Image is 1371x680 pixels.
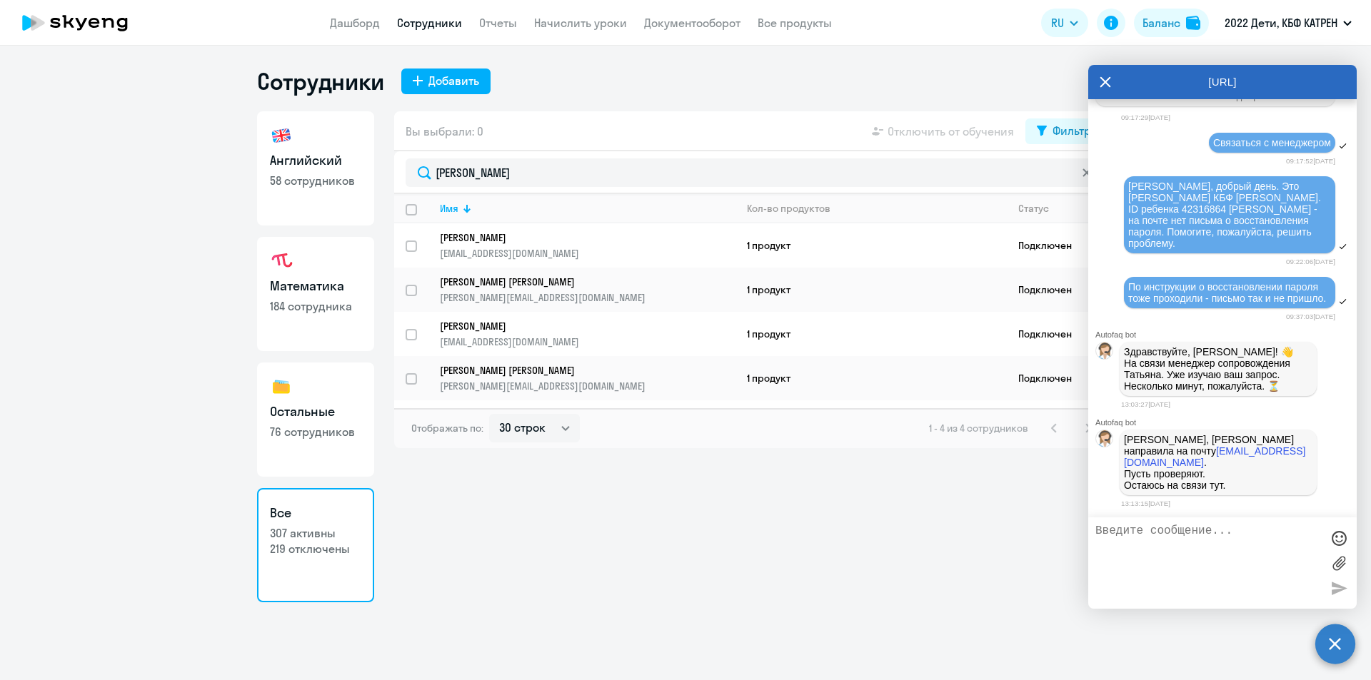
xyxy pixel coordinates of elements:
time: 09:17:52[DATE] [1286,157,1335,165]
div: Имя [440,202,458,215]
span: 1 - 4 из 4 сотрудников [929,422,1028,435]
h3: Математика [270,277,361,295]
button: RU [1041,9,1088,37]
a: Все307 активны219 отключены [257,488,374,602]
p: [PERSON_NAME] [PERSON_NAME] [440,364,715,377]
a: Отчеты [479,16,517,30]
td: 1 продукт [735,312,1007,356]
td: 1 продукт [735,268,1007,312]
p: [EMAIL_ADDRESS][DOMAIN_NAME] [440,335,735,348]
a: Начислить уроки [534,16,627,30]
p: [PERSON_NAME], [PERSON_NAME] направила на почту . Пусть проверяют. Остаюсь на связи тут. [1124,434,1312,491]
a: Документооборот [644,16,740,30]
p: 219 отключены [270,541,361,557]
button: 2022 Дети, КБФ КАТРЕН [1217,6,1359,40]
a: Дашборд [330,16,380,30]
a: Математика184 сотрудника [257,237,374,351]
button: Фильтр [1025,118,1103,144]
time: 13:03:27[DATE] [1121,400,1170,408]
td: Подключен [1007,223,1114,268]
img: math [270,250,293,273]
a: [PERSON_NAME][EMAIL_ADDRESS][DOMAIN_NAME] [440,231,735,260]
time: 09:37:03[DATE] [1286,313,1335,320]
p: 184 сотрудника [270,298,361,314]
td: 1 продукт [735,223,1007,268]
a: [EMAIL_ADDRESS][DOMAIN_NAME] [1124,445,1305,468]
span: По инструкции о восстановлении пароля тоже проходили - письмо так и не пришло. [1128,281,1326,304]
a: [PERSON_NAME] [PERSON_NAME][PERSON_NAME][EMAIL_ADDRESS][DOMAIN_NAME] [440,364,735,392]
div: Добавить [428,72,479,89]
p: [PERSON_NAME][EMAIL_ADDRESS][DOMAIN_NAME] [440,291,735,304]
div: Фильтр [1053,122,1091,139]
div: Баланс [1142,14,1180,31]
a: Сотрудники [397,16,462,30]
img: others [270,375,293,398]
div: Имя [440,202,735,215]
time: 09:17:29[DATE] [1121,113,1170,121]
p: 76 сотрудников [270,424,361,440]
span: [PERSON_NAME], добрый день. Это [PERSON_NAME] КБФ [PERSON_NAME]. ID ребенка 42316864 [PERSON_NAME... [1128,181,1324,249]
div: Кол-во продуктов [747,202,1006,215]
div: Кол-во продуктов [747,202,830,215]
div: Autofaq bot [1095,418,1357,427]
td: Подключен [1007,268,1114,312]
a: Английский58 сотрудников [257,111,374,225]
button: Добавить [401,68,491,94]
div: Autofaq bot [1095,330,1357,339]
a: Остальные76 сотрудников [257,362,374,477]
p: [PERSON_NAME] [440,320,715,333]
a: Все продукты [758,16,832,30]
input: Поиск по имени, email, продукту или статусу [406,158,1103,187]
td: 1 продукт [735,356,1007,400]
p: [PERSON_NAME] [PERSON_NAME] [440,275,715,288]
td: Подключен [1007,312,1114,356]
h3: Английский [270,151,361,170]
h3: Все [270,504,361,522]
span: Вы выбрали: 0 [406,123,483,140]
span: RU [1051,14,1064,31]
div: Статус [1018,202,1113,215]
img: english [270,124,293,147]
time: 09:22:06[DATE] [1286,258,1335,265]
h1: Сотрудники [257,67,384,96]
a: [PERSON_NAME][EMAIL_ADDRESS][DOMAIN_NAME] [440,320,735,348]
h3: Остальные [270,402,361,421]
img: balance [1186,16,1200,30]
a: [PERSON_NAME] [PERSON_NAME][PERSON_NAME][EMAIL_ADDRESS][DOMAIN_NAME] [440,275,735,304]
time: 13:13:15[DATE] [1121,499,1170,507]
p: 58 сотрудников [270,173,361,188]
label: Лимит 10 файлов [1328,552,1350,574]
span: Отображать по: [411,422,483,435]
p: Здравствуйте, [PERSON_NAME]! 👋 ﻿На связи менеджер сопровождения Татьяна. Уже изучаю ваш запрос. Н... [1124,346,1312,392]
button: Балансbalance [1134,9,1209,37]
p: 307 активны [270,525,361,541]
p: [EMAIL_ADDRESS][DOMAIN_NAME] [440,247,735,260]
div: Статус [1018,202,1049,215]
p: [PERSON_NAME][EMAIL_ADDRESS][DOMAIN_NAME] [440,380,735,392]
p: [PERSON_NAME] [440,231,715,244]
p: 2022 Дети, КБФ КАТРЕН [1225,14,1337,31]
span: Связаться с менеджером [1213,137,1331,148]
img: bot avatar [1096,342,1114,363]
td: Подключен [1007,356,1114,400]
img: bot avatar [1096,430,1114,451]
